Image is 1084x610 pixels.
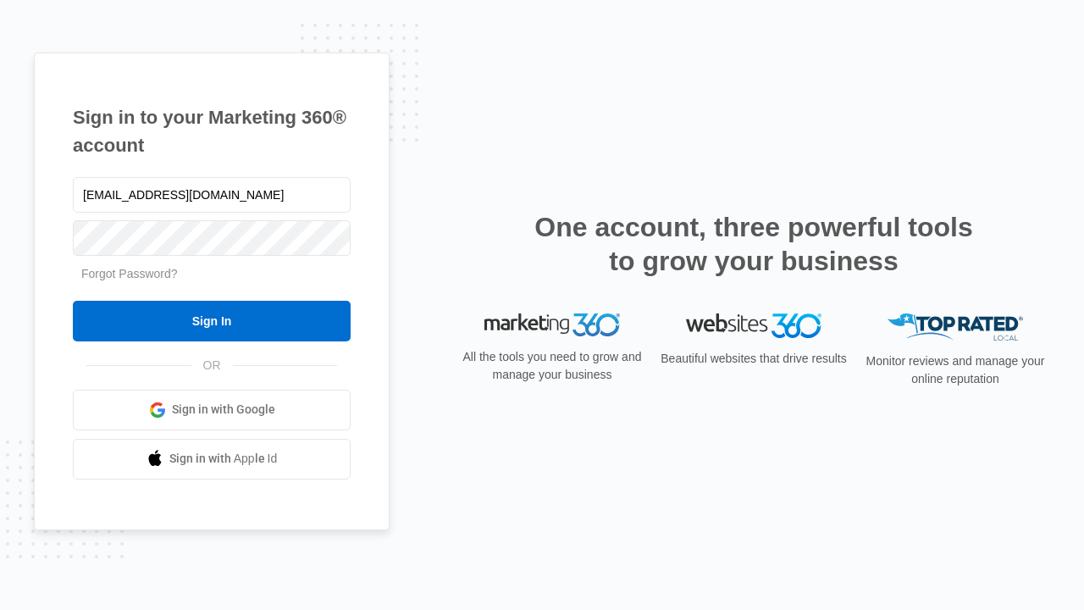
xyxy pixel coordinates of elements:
[191,357,233,374] span: OR
[172,401,275,419] span: Sign in with Google
[73,177,351,213] input: Email
[686,313,821,338] img: Websites 360
[529,210,978,278] h2: One account, three powerful tools to grow your business
[73,301,351,341] input: Sign In
[81,267,178,280] a: Forgot Password?
[73,390,351,430] a: Sign in with Google
[484,313,620,337] img: Marketing 360
[860,352,1050,388] p: Monitor reviews and manage your online reputation
[73,439,351,480] a: Sign in with Apple Id
[169,450,278,468] span: Sign in with Apple Id
[457,348,647,384] p: All the tools you need to grow and manage your business
[888,313,1023,341] img: Top Rated Local
[73,103,351,159] h1: Sign in to your Marketing 360® account
[659,350,849,368] p: Beautiful websites that drive results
